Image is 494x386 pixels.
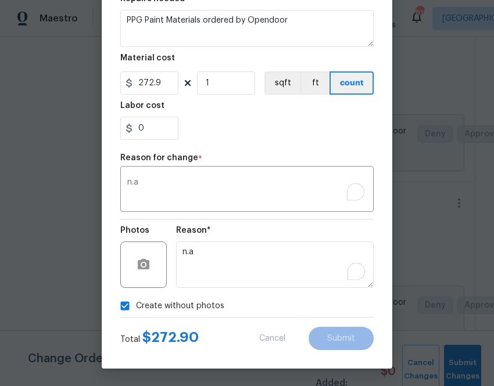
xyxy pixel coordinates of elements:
[120,10,374,47] textarea: PPG Paint Materials ordered by Opendoor
[330,71,374,95] button: count
[120,331,199,345] div: Total
[120,102,164,110] h5: Labor cost
[300,71,330,95] button: ft
[309,327,374,350] button: Submit
[327,334,355,343] span: Submit
[142,330,199,344] span: $ 272.90
[241,327,304,350] button: Cancel
[176,241,374,288] textarea: To enrich screen reader interactions, please activate Accessibility in Grammarly extension settings
[259,334,285,343] span: Cancel
[264,71,300,95] button: sqft
[120,154,198,162] h5: Reason for change
[136,300,224,312] span: Create without photos
[176,226,210,235] h5: Reason*
[127,178,367,203] textarea: To enrich screen reader interactions, please activate Accessibility in Grammarly extension settings
[120,226,149,235] h5: Photos
[120,54,175,62] h5: Material cost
